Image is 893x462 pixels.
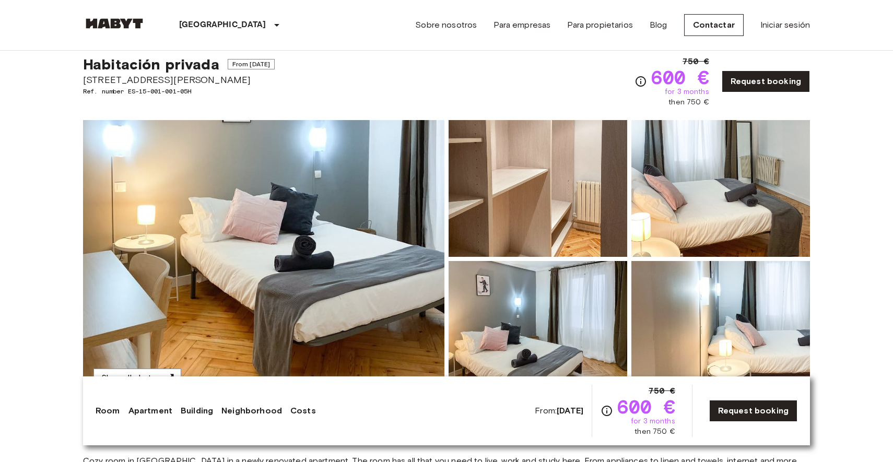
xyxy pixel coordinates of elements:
span: then 750 € [668,97,709,108]
img: Picture of unit ES-15-001-001-05H [631,261,810,398]
a: Iniciar sesión [760,19,810,31]
a: Sobre nosotros [415,19,477,31]
span: 750 € [683,55,709,68]
svg: Check cost overview for full price breakdown. Please note that discounts apply to new joiners onl... [601,405,613,417]
span: Habitación privada [83,55,219,73]
a: Building [181,405,213,417]
a: Blog [650,19,667,31]
span: for 3 months [665,87,709,97]
a: Contactar [684,14,744,36]
a: Request booking [722,70,810,92]
img: Marketing picture of unit ES-15-001-001-05H [83,120,444,398]
img: Picture of unit ES-15-001-001-05H [449,261,627,398]
span: 600 € [651,68,709,87]
button: Show all photos [93,369,181,388]
a: Apartment [128,405,172,417]
span: From [DATE] [228,59,275,69]
img: Habyt [83,18,146,29]
span: 600 € [617,397,675,416]
svg: Check cost overview for full price breakdown. Please note that discounts apply to new joiners onl... [634,75,647,88]
span: From: [535,405,583,417]
span: [STREET_ADDRESS][PERSON_NAME] [83,73,275,87]
span: 750 € [649,385,675,397]
p: [GEOGRAPHIC_DATA] [179,19,266,31]
a: Request booking [709,400,797,422]
span: then 750 € [634,427,675,437]
img: Picture of unit ES-15-001-001-05H [449,120,627,257]
a: Neighborhood [221,405,282,417]
img: Picture of unit ES-15-001-001-05H [631,120,810,257]
a: Room [96,405,120,417]
span: for 3 months [631,416,675,427]
a: Para empresas [494,19,550,31]
b: [DATE] [557,406,583,416]
a: Para propietarios [567,19,633,31]
a: Costs [290,405,316,417]
span: Ref. number ES-15-001-001-05H [83,87,275,96]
